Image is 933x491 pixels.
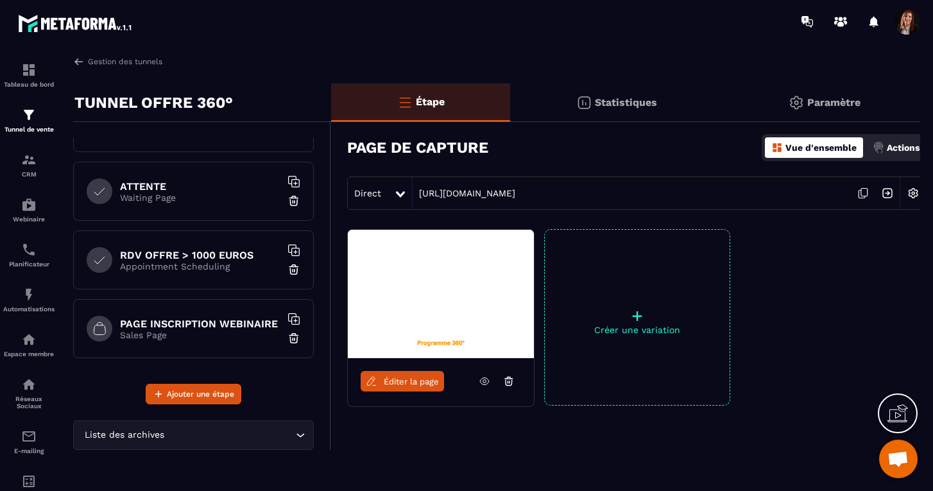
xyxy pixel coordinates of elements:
img: email [21,429,37,444]
img: formation [21,62,37,78]
a: emailemailE-mailing [3,419,55,464]
img: arrow-next.bcc2205e.svg [875,181,900,205]
p: Réseaux Sociaux [3,395,55,409]
p: Vue d'ensemble [785,142,857,153]
img: stats.20deebd0.svg [576,95,592,110]
a: automationsautomationsEspace membre [3,322,55,367]
p: Paramètre [807,96,860,108]
img: arrow [73,56,85,67]
p: Créer une variation [545,325,730,335]
img: accountant [21,474,37,489]
img: automations [21,197,37,212]
img: formation [21,152,37,168]
span: Éditer la page [384,377,439,386]
a: formationformationTableau de bord [3,53,55,98]
a: social-networksocial-networkRéseaux Sociaux [3,367,55,419]
h6: ATTENTE [120,180,280,193]
input: Search for option [167,428,293,442]
img: trash [287,263,300,276]
a: Gestion des tunnels [73,56,162,67]
p: Webinaire [3,216,55,223]
p: Étape [416,96,445,108]
a: automationsautomationsWebinaire [3,187,55,232]
p: CRM [3,171,55,178]
button: Ajouter une étape [146,384,241,404]
a: Éditer la page [361,371,444,392]
span: Direct [354,188,381,198]
img: actions.d6e523a2.png [873,142,884,153]
img: automations [21,287,37,302]
img: trash [287,194,300,207]
a: Ouvrir le chat [879,440,918,478]
img: setting-w.858f3a88.svg [901,181,925,205]
h6: PAGE INSCRIPTION WEBINAIRE [120,318,280,330]
p: TUNNEL OFFRE 360° [74,90,233,116]
p: Appointment Scheduling [120,261,280,271]
img: setting-gr.5f69749f.svg [789,95,804,110]
a: automationsautomationsAutomatisations [3,277,55,322]
p: Planificateur [3,261,55,268]
p: Actions [887,142,920,153]
p: Tableau de bord [3,81,55,88]
img: automations [21,332,37,347]
img: trash [287,332,300,345]
a: formationformationTunnel de vente [3,98,55,142]
img: social-network [21,377,37,392]
div: Search for option [73,420,314,450]
a: [URL][DOMAIN_NAME] [413,188,515,198]
img: formation [21,107,37,123]
h3: PAGE DE CAPTURE [347,139,488,157]
img: scheduler [21,242,37,257]
img: bars-o.4a397970.svg [397,94,413,110]
img: logo [18,12,133,35]
p: Sales Page [120,330,280,340]
a: formationformationCRM [3,142,55,187]
img: image [348,230,534,358]
p: Automatisations [3,306,55,313]
h6: RDV OFFRE > 1000 EUROS [120,249,280,261]
p: Waiting Page [120,193,280,203]
p: Espace membre [3,350,55,357]
p: E-mailing [3,447,55,454]
img: dashboard-orange.40269519.svg [771,142,783,153]
a: schedulerschedulerPlanificateur [3,232,55,277]
p: Statistiques [595,96,657,108]
p: + [545,307,730,325]
p: Tunnel de vente [3,126,55,133]
span: Ajouter une étape [167,388,234,401]
span: Liste des archives [81,428,167,442]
